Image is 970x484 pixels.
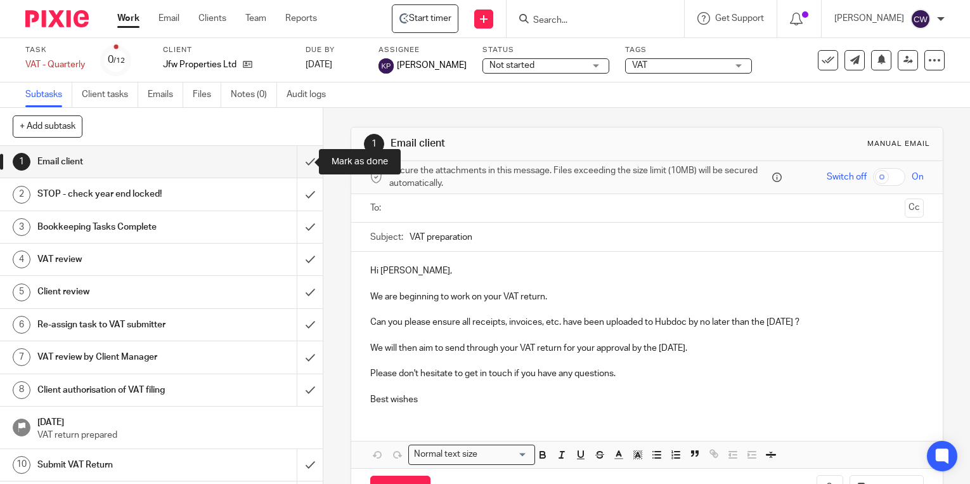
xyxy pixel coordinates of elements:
[370,367,924,380] p: Please don't hesitate to get in touch if you have any questions.
[13,186,30,204] div: 2
[834,12,904,25] p: [PERSON_NAME]
[37,218,202,237] h1: Bookkeeping Tasks Complete
[306,60,332,69] span: [DATE]
[163,45,290,55] label: Client
[231,82,277,107] a: Notes (0)
[198,12,226,25] a: Clients
[827,171,867,183] span: Switch off
[13,348,30,366] div: 7
[25,45,85,55] label: Task
[632,61,647,70] span: VAT
[285,12,317,25] a: Reports
[13,381,30,399] div: 8
[370,316,924,329] p: Can you please ensure all receipts, invoices, etc. have been uploaded to Hubdoc by no later than ...
[625,45,752,55] label: Tags
[370,393,924,406] p: Best wishes
[482,45,609,55] label: Status
[37,315,202,334] h1: Re-assign task to VAT submitter
[481,448,527,461] input: Search for option
[245,12,266,25] a: Team
[391,137,674,150] h1: Email client
[158,12,179,25] a: Email
[25,82,72,107] a: Subtasks
[37,185,202,204] h1: STOP - check year end locked!
[715,14,764,23] span: Get Support
[193,82,221,107] a: Files
[912,171,924,183] span: On
[13,218,30,236] div: 3
[306,45,363,55] label: Due by
[378,45,467,55] label: Assignee
[408,445,535,464] div: Search for option
[370,291,924,303] p: We are beginning to work on your VAT return.
[378,58,394,74] img: svg%3E
[489,61,534,70] span: Not started
[37,348,202,367] h1: VAT review by Client Manager
[370,231,403,244] label: Subject:
[867,139,930,149] div: Manual email
[370,265,924,277] p: Hi [PERSON_NAME],
[409,12,451,25] span: Start timer
[37,455,202,474] h1: Submit VAT Return
[37,282,202,301] h1: Client review
[117,12,139,25] a: Work
[25,10,89,27] img: Pixie
[364,134,384,154] div: 1
[13,284,30,301] div: 5
[37,381,202,400] h1: Client authorisation of VAT filing
[392,4,458,33] a: Jfw Properties Ltd - VAT - Quarterly
[37,429,310,441] p: VAT return prepared
[163,58,236,71] p: Jfw Properties Ltd
[82,82,138,107] a: Client tasks
[37,152,202,171] h1: Email client
[37,413,310,429] h1: [DATE]
[13,115,82,137] button: + Add subtask
[397,59,467,72] span: [PERSON_NAME]
[370,202,384,214] label: To:
[108,53,125,67] div: 0
[25,58,85,71] div: VAT - Quarterly
[13,316,30,334] div: 6
[910,9,931,29] img: svg%3E
[905,199,924,218] button: Cc
[37,250,202,269] h1: VAT review
[370,342,924,355] p: We will then aim to send through your VAT return for your approval by the [DATE].
[411,448,481,461] span: Normal text size
[113,57,125,64] small: /12
[13,153,30,171] div: 1
[532,15,646,27] input: Search
[13,251,30,268] div: 4
[389,164,770,190] span: Secure the attachments in this message. Files exceeding the size limit (10MB) will be secured aut...
[13,456,30,474] div: 10
[148,82,183,107] a: Emails
[287,82,335,107] a: Audit logs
